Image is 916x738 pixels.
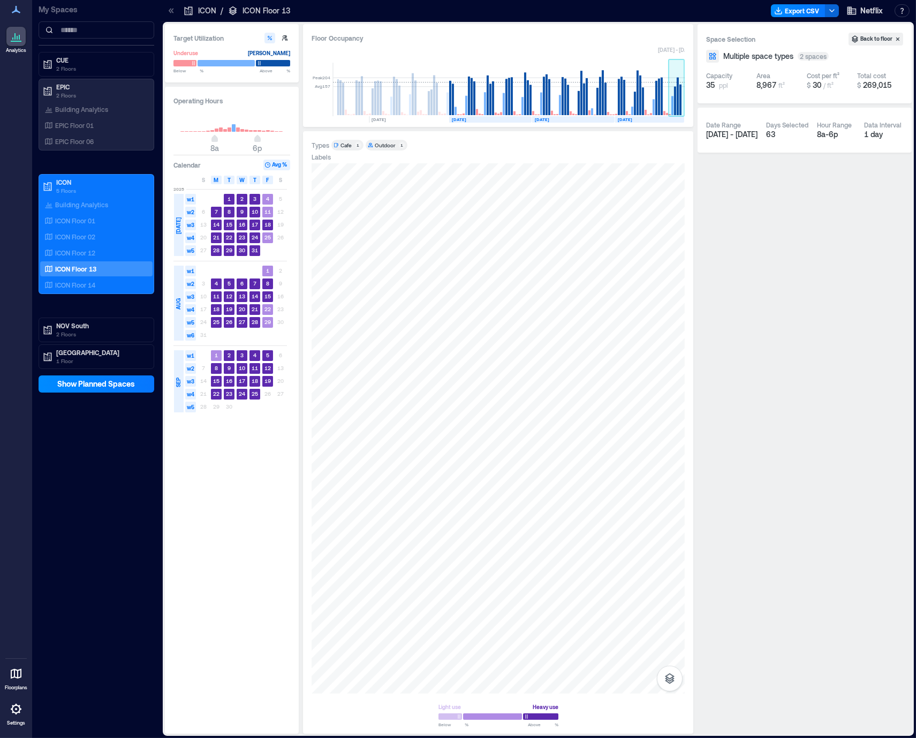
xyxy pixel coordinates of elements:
[239,365,245,371] text: 10
[253,176,256,184] span: T
[248,48,290,58] div: [PERSON_NAME]
[213,234,219,240] text: 21
[706,121,741,129] div: Date Range
[213,319,219,325] text: 25
[198,5,216,16] p: ICON
[185,363,196,374] span: w2
[766,129,808,140] div: 63
[55,281,95,289] p: ICON Floor 14
[756,71,770,80] div: Area
[55,232,95,241] p: ICON Floor 02
[240,208,244,215] text: 9
[215,352,218,358] text: 1
[174,218,183,235] span: [DATE]
[215,280,218,287] text: 4
[55,248,95,257] p: ICON Floor 12
[252,378,258,384] text: 18
[253,144,262,153] span: 6p
[56,186,146,195] p: 5 Floors
[252,293,258,299] text: 14
[185,291,196,302] span: w3
[228,352,231,358] text: 2
[340,141,352,149] div: Cafe
[55,121,94,130] p: EPIC Floor 01
[807,71,839,80] div: Cost per ft²
[264,221,271,228] text: 18
[226,378,232,384] text: 16
[719,81,728,89] span: ppl
[239,221,245,228] text: 16
[252,221,258,228] text: 17
[174,299,183,310] span: AUG
[252,208,258,215] text: 10
[240,195,244,202] text: 2
[253,280,256,287] text: 7
[185,389,196,400] span: w4
[185,232,196,243] span: w4
[221,5,223,16] p: /
[756,80,776,89] span: 8,967
[817,121,852,129] div: Hour Range
[185,304,196,315] span: w4
[55,200,108,209] p: Building Analytics
[312,141,329,149] div: Types
[228,280,231,287] text: 5
[226,390,232,397] text: 23
[226,319,232,325] text: 26
[264,306,271,312] text: 22
[55,137,94,146] p: EPIC Floor 06
[723,51,793,62] span: Multiple space types
[213,378,219,384] text: 15
[264,234,271,240] text: 25
[185,194,196,205] span: w1
[56,56,146,64] p: CUE
[849,33,903,46] button: Back to floor
[226,234,232,240] text: 22
[264,365,271,371] text: 12
[185,350,196,361] span: w1
[264,319,271,325] text: 29
[215,365,218,371] text: 8
[55,105,108,114] p: Building Analytics
[185,245,196,256] span: w5
[228,195,231,202] text: 1
[239,319,245,325] text: 27
[778,81,785,89] span: ft²
[857,71,886,80] div: Total cost
[766,121,808,129] div: Days Selected
[375,141,396,149] div: Outdoor
[264,208,271,215] text: 11
[857,81,861,89] span: $
[226,221,232,228] text: 15
[185,207,196,217] span: w2
[771,4,826,17] button: Export CSV
[226,293,232,299] text: 12
[6,47,26,54] p: Analytics
[533,702,558,712] div: Heavy use
[240,352,244,358] text: 3
[56,91,146,100] p: 2 Floors
[185,330,196,341] span: w6
[863,80,891,89] span: 269,015
[174,378,183,387] span: SEP
[58,379,135,389] span: Show Planned Spaces
[173,95,290,106] h3: Operating Hours
[452,117,466,122] text: [DATE]
[56,357,146,365] p: 1 Floor
[226,306,232,312] text: 19
[239,293,245,299] text: 13
[706,34,849,44] h3: Space Selection
[213,247,219,253] text: 28
[252,306,258,312] text: 21
[185,266,196,276] span: w1
[266,280,269,287] text: 8
[56,330,146,338] p: 2 Floors
[438,721,468,728] span: Below %
[312,153,331,161] div: Labels
[355,142,361,148] div: 1
[798,52,829,61] div: 2 spaces
[252,234,258,240] text: 24
[399,142,405,148] div: 1
[56,321,146,330] p: NOV South
[213,221,219,228] text: 14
